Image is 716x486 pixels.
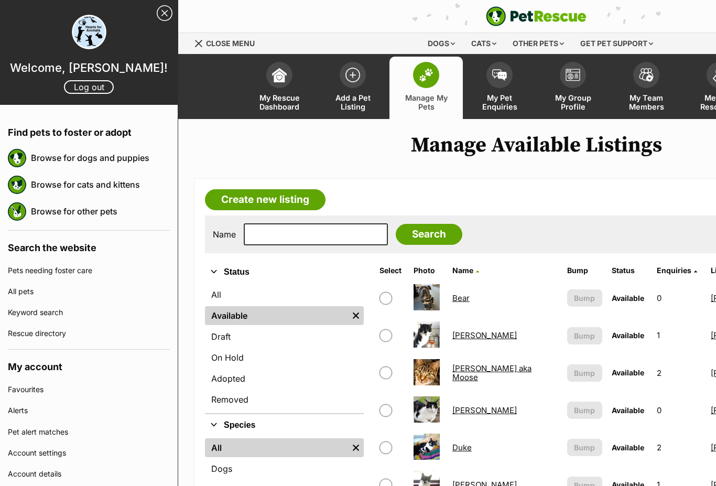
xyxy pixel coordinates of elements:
a: Account details [8,463,170,484]
a: Dogs [205,459,364,478]
a: On Hold [205,348,364,367]
a: Favourites [8,379,170,400]
button: Bump [567,364,602,382]
button: Bump [567,289,602,307]
span: My Pet Enquiries [476,93,523,111]
a: Keyword search [8,302,170,323]
a: Browse for dogs and puppies [31,147,170,169]
span: My Rescue Dashboard [256,93,303,111]
span: Bump [574,330,595,341]
span: Available [612,331,644,340]
span: Close menu [206,39,255,48]
span: Name [452,266,473,275]
img: dashboard-icon-eb2f2d2d3e046f16d808141f083e7271f6b2e854fb5c12c21221c1fb7104beca.svg [272,68,287,82]
a: Duke [452,442,472,452]
a: Pets needing foster care [8,260,170,281]
button: Species [205,418,364,432]
button: Status [205,265,364,279]
a: Bear [452,293,470,303]
td: 2 [653,429,706,466]
a: My Pet Enquiries [463,57,536,119]
span: Bump [574,405,595,416]
a: My Group Profile [536,57,610,119]
a: All [205,285,364,304]
span: My Group Profile [549,93,596,111]
span: Bump [574,368,595,379]
a: Log out [64,80,114,94]
a: Remove filter [348,306,364,325]
a: Rescue directory [8,323,170,344]
img: group-profile-icon-3fa3cf56718a62981997c0bc7e787c4b2cf8bcc04b72c1350f741eb67cf2f40e.svg [566,69,580,81]
a: Browse for other pets [31,200,170,222]
span: Bump [574,442,595,453]
div: Dogs [420,33,462,54]
a: Create new listing [205,189,326,210]
a: [PERSON_NAME] [452,330,517,340]
img: petrescue logo [8,202,26,221]
div: Cats [464,33,504,54]
td: 1 [653,317,706,353]
a: Adopted [205,369,364,388]
th: Photo [409,262,447,279]
th: Status [607,262,652,279]
span: My Team Members [623,93,670,111]
a: Enquiries [657,266,697,275]
a: Remove filter [348,438,364,457]
button: Bump [567,327,602,344]
a: My Team Members [610,57,683,119]
input: Search [396,224,462,245]
a: PetRescue [486,6,587,26]
span: Add a Pet Listing [329,93,376,111]
div: Status [205,283,364,413]
h4: Search the website [8,231,170,260]
img: Benny [414,321,440,348]
button: Bump [567,439,602,456]
img: petrescue logo [8,149,26,167]
a: Available [205,306,348,325]
span: Manage My Pets [403,93,450,111]
td: 0 [653,280,706,316]
span: Bump [574,293,595,304]
a: Removed [205,390,364,409]
a: [PERSON_NAME] [452,405,517,415]
img: petrescue logo [8,176,26,194]
img: team-members-icon-5396bd8760b3fe7c0b43da4ab00e1e3bb1a5d9ba89233759b79545d2d3fc5d0d.svg [639,68,654,82]
div: Get pet support [573,33,660,54]
span: Available [612,368,644,377]
a: Add a Pet Listing [316,57,389,119]
td: 2 [653,355,706,391]
span: translation missing: en.admin.listings.index.attributes.enquiries [657,266,691,275]
img: add-pet-listing-icon-0afa8454b4691262ce3f59096e99ab1cd57d4a30225e0717b998d2c9b9846f56.svg [345,68,360,82]
a: Browse for cats and kittens [31,174,170,196]
th: Bump [563,262,606,279]
span: Available [612,443,644,452]
a: Draft [205,327,364,346]
h4: Find pets to foster or adopt [8,115,170,145]
a: [PERSON_NAME] aka Moose [452,363,531,382]
a: Pet alert matches [8,422,170,442]
label: Name [213,230,236,239]
a: Name [452,266,479,275]
img: manage-my-pets-icon-02211641906a0b7f246fdf0571729dbe1e7629f14944591b6c1af311fb30b64b.svg [419,68,433,82]
a: My Rescue Dashboard [243,57,316,119]
a: All [205,438,348,457]
h4: My account [8,350,170,379]
a: Alerts [8,400,170,421]
img: profile image [68,11,110,53]
div: Other pets [505,33,571,54]
a: Menu [194,33,262,52]
td: 0 [653,392,706,428]
a: All pets [8,281,170,302]
a: Manage My Pets [389,57,463,119]
span: Available [612,294,644,303]
button: Bump [567,402,602,419]
img: logo-e224e6f780fb5917bec1dbf3a21bbac754714ae5b6737aabdf751b685950b380.svg [486,6,587,26]
a: Close Sidebar [157,5,172,21]
img: Duke [414,434,440,460]
a: Account settings [8,442,170,463]
th: Select [375,262,408,279]
span: Available [612,406,644,415]
img: pet-enquiries-icon-7e3ad2cf08bfb03b45e93fb7055b45f3efa6380592205ae92323e6603595dc1f.svg [492,69,507,81]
